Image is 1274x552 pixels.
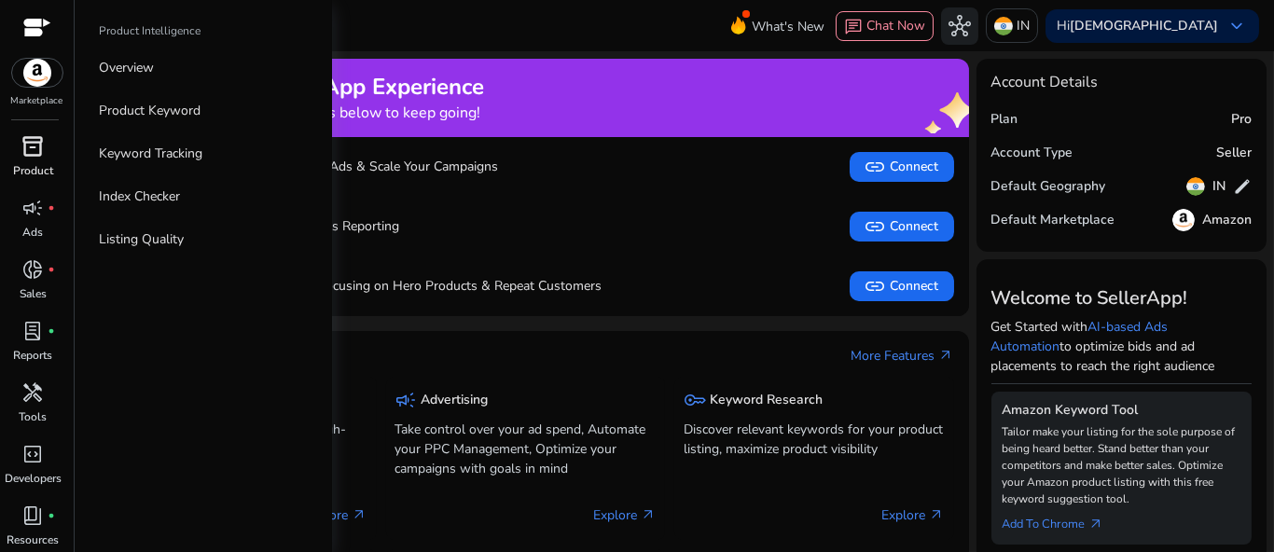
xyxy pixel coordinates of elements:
[991,318,1169,355] a: AI-based Ads Automation
[48,204,56,212] span: fiber_manual_record
[22,135,45,158] span: inventory_2
[1003,403,1241,419] h5: Amazon Keyword Tool
[7,531,60,548] p: Resources
[22,197,45,219] span: campaign
[422,393,489,408] h5: Advertising
[641,507,656,522] span: arrow_outward
[99,144,202,163] p: Keyword Tracking
[12,59,62,87] img: amazon.svg
[850,212,954,241] button: linkConnect
[22,381,45,404] span: handyman
[836,11,934,41] button: chatChat Now
[991,74,1253,91] h4: Account Details
[930,507,945,522] span: arrow_outward
[1089,517,1104,531] span: arrow_outward
[22,504,45,527] span: book_4
[99,58,154,77] p: Overview
[13,162,53,179] p: Product
[48,512,56,519] span: fiber_manual_record
[22,443,45,465] span: code_blocks
[939,348,954,363] span: arrow_outward
[1172,209,1195,231] img: amazon.svg
[11,94,63,108] p: Marketplace
[949,15,971,37] span: hub
[1057,20,1218,33] p: Hi
[852,346,954,366] a: More Featuresarrow_outward
[991,179,1106,195] h5: Default Geography
[22,320,45,342] span: lab_profile
[1233,177,1252,196] span: edit
[1017,9,1030,42] p: IN
[1212,179,1226,195] h5: IN
[684,389,706,411] span: key
[395,389,418,411] span: campaign
[48,266,56,273] span: fiber_manual_record
[99,186,180,206] p: Index Checker
[593,505,656,525] p: Explore
[5,470,62,487] p: Developers
[1186,177,1205,196] img: in.svg
[850,271,954,301] button: linkConnect
[1003,423,1241,507] p: Tailor make your listing for the sole purpose of being heard better. Stand better than your compe...
[99,101,201,120] p: Product Keyword
[395,420,657,478] p: Take control over your ad spend, Automate your PPC Management, Optimize your campaigns with goals...
[99,229,184,249] p: Listing Quality
[865,215,887,238] span: link
[991,287,1253,310] h3: Welcome to SellerApp!
[941,7,978,45] button: hub
[991,213,1115,228] h5: Default Marketplace
[865,156,939,178] span: Connect
[14,347,53,364] p: Reports
[131,276,602,296] p: Boost Sales by Focusing on Hero Products & Repeat Customers
[684,420,945,459] p: Discover relevant keywords for your product listing, maximize product visibility
[752,10,824,43] span: What's New
[99,22,201,39] p: Product Intelligence
[882,505,945,525] p: Explore
[710,393,823,408] h5: Keyword Research
[1216,145,1252,161] h5: Seller
[991,145,1073,161] h5: Account Type
[991,112,1018,128] h5: Plan
[865,275,887,297] span: link
[991,317,1253,376] p: Get Started with to optimize bids and ad placements to reach the right audience
[23,224,44,241] p: Ads
[850,152,954,182] button: linkConnect
[305,505,367,525] p: Explore
[1226,15,1248,37] span: keyboard_arrow_down
[1070,17,1218,34] b: [DEMOGRAPHIC_DATA]
[994,17,1013,35] img: in.svg
[48,327,56,335] span: fiber_manual_record
[20,408,48,425] p: Tools
[866,17,925,34] span: Chat Now
[353,507,367,522] span: arrow_outward
[844,18,863,36] span: chat
[865,275,939,297] span: Connect
[22,258,45,281] span: donut_small
[20,285,47,302] p: Sales
[1231,112,1252,128] h5: Pro
[1202,213,1252,228] h5: Amazon
[865,156,887,178] span: link
[865,215,939,238] span: Connect
[1003,507,1119,533] a: Add To Chrome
